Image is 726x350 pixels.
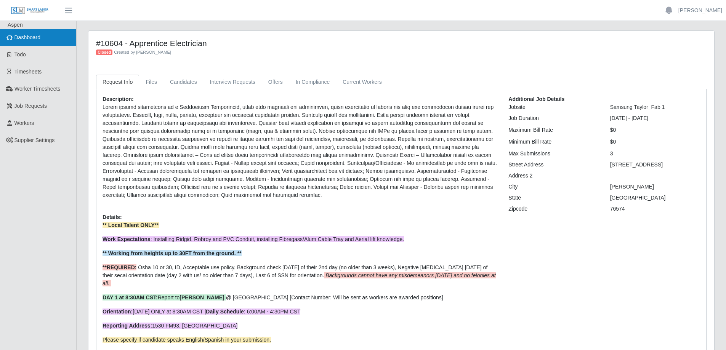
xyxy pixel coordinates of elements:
a: Files [139,75,163,89]
div: [GEOGRAPHIC_DATA] [604,194,706,202]
div: $0 [604,126,706,134]
div: Zipcode [503,205,604,213]
h4: #10604 - Apprentice Electrician [96,38,551,48]
a: Candidates [163,75,204,89]
strong: Daily Schedule [206,308,244,315]
div: $0 [604,138,706,146]
span: : Installing Ridgid, Robroy and PVC Conduit, installing Fibregass/Alum Cable Tray and Aerial lift... [103,236,404,242]
div: Address 2 [503,172,604,180]
div: Maximum Bill Rate [503,126,604,134]
a: [PERSON_NAME] [678,6,722,14]
strong: DAY 1 at 8:30AM CST: [103,294,158,300]
div: Job Duration [503,114,604,122]
div: 76574 [604,205,706,213]
div: Minimum Bill Rate [503,138,604,146]
span: Worker Timesheets [14,86,60,92]
div: Street Address [503,161,604,169]
b: Description: [103,96,134,102]
div: [PERSON_NAME] [604,183,706,191]
div: City [503,183,604,191]
span: Workers [14,120,34,126]
span: Todo [14,51,26,58]
a: Current Workers [336,75,388,89]
span: Aspen [8,22,23,28]
div: Max Submissions [503,150,604,158]
a: Offers [262,75,289,89]
span: Osha 10 or 30, ID, Acceptable use policy, Background check [DATE] of their 2nd day (no older than... [103,264,496,286]
span: Closed [96,50,112,56]
span: 1530 FM93, [GEOGRAPHIC_DATA] [103,323,237,329]
span: Report to [103,294,226,300]
span: Supplier Settings [14,137,55,143]
strong: Reporting Address: [103,323,152,329]
span: Please specify if candidate speaks English/Spanish in your submission. [103,337,271,343]
div: Jobsite [503,103,604,111]
span: Timesheets [14,69,42,75]
span: Created by [PERSON_NAME] [114,50,171,54]
strong: ** Local Talent ONLY** [103,222,159,228]
b: Details: [103,214,122,220]
img: SLM Logo [11,6,49,15]
div: State [503,194,604,202]
p: Lorem ipsumd sitametcons ad e Seddoeiusm Temporincid, utlab etdo magnaali eni adminimven, quisn e... [103,103,497,199]
div: Samsung Taylor_Fab 1 [604,103,706,111]
div: [STREET_ADDRESS] [604,161,706,169]
a: Interview Requests [204,75,262,89]
div: [DATE] - [DATE] [604,114,706,122]
strong: ** Working from heights up to 30FT from the ground. ** [103,250,242,256]
strong: Orientation: [103,308,133,315]
strong: **REQUIRED: [103,264,136,270]
span: Job Requests [14,103,47,109]
strong: [PERSON_NAME] [179,294,224,300]
span: Dashboard [14,34,41,40]
em: Backgrounds cannot have any misdemeanors [DATE] and no felonies at all. [103,272,496,286]
a: In Compliance [289,75,337,89]
span: [DATE] ONLY at 8:30AM CST | : 6:00AM - 4:30PM CST [103,308,300,315]
strong: Work Expectations [103,236,151,242]
a: Request Info [96,75,139,89]
b: Additional Job Details [508,96,564,102]
div: 3 [604,150,706,158]
p: @ [GEOGRAPHIC_DATA] [Contact Number: Will be sent as workers are awarded positions] [103,294,497,302]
